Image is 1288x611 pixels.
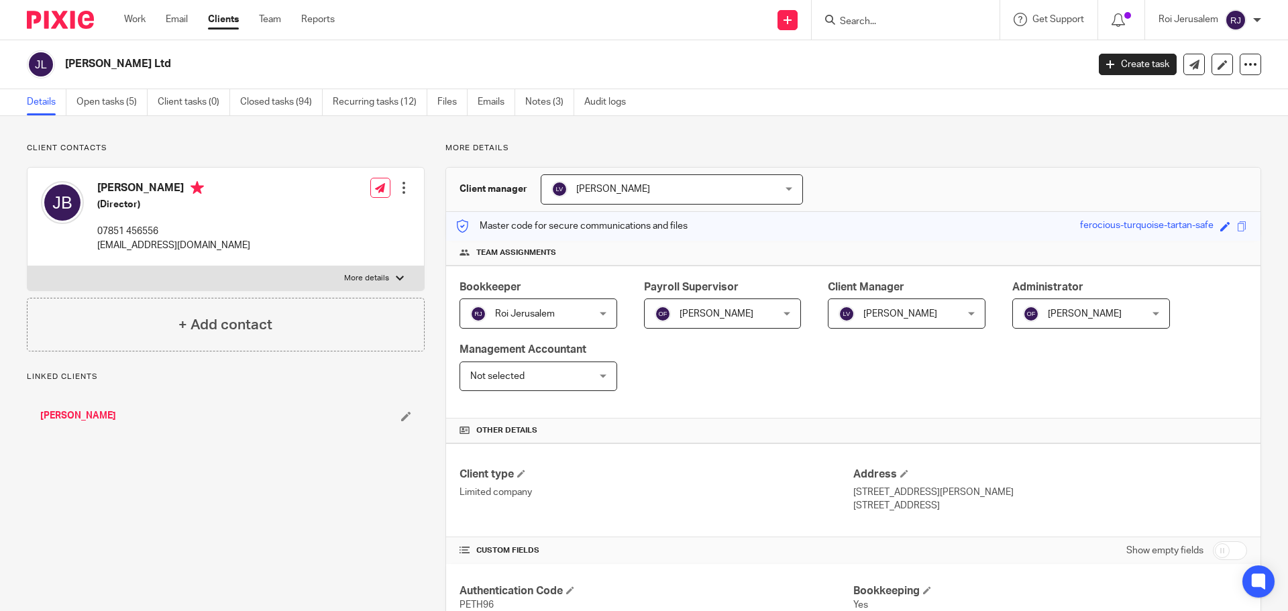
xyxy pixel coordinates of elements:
[65,57,876,71] h2: [PERSON_NAME] Ltd
[460,486,853,499] p: Limited company
[839,16,959,28] input: Search
[259,13,281,26] a: Team
[863,309,937,319] span: [PERSON_NAME]
[456,219,688,233] p: Master code for secure communications and files
[1099,54,1177,75] a: Create task
[495,309,555,319] span: Roi Jerusalem
[476,247,556,258] span: Team assignments
[1012,282,1083,292] span: Administrator
[828,282,904,292] span: Client Manager
[445,143,1261,154] p: More details
[166,13,188,26] a: Email
[27,50,55,78] img: svg%3E
[76,89,148,115] a: Open tasks (5)
[208,13,239,26] a: Clients
[301,13,335,26] a: Reports
[178,315,272,335] h4: + Add contact
[470,372,525,381] span: Not selected
[97,225,250,238] p: 07851 456556
[158,89,230,115] a: Client tasks (0)
[97,181,250,198] h4: [PERSON_NAME]
[191,181,204,195] i: Primary
[476,425,537,436] span: Other details
[460,344,586,355] span: Management Accountant
[240,89,323,115] a: Closed tasks (94)
[1225,9,1246,31] img: svg%3E
[97,239,250,252] p: [EMAIL_ADDRESS][DOMAIN_NAME]
[478,89,515,115] a: Emails
[460,467,853,482] h4: Client type
[27,372,425,382] p: Linked clients
[576,184,650,194] span: [PERSON_NAME]
[460,182,527,196] h3: Client manager
[333,89,427,115] a: Recurring tasks (12)
[853,600,868,610] span: Yes
[839,306,855,322] img: svg%3E
[853,584,1247,598] h4: Bookkeeping
[853,499,1247,512] p: [STREET_ADDRESS]
[41,181,84,224] img: svg%3E
[644,282,739,292] span: Payroll Supervisor
[1080,219,1214,234] div: ferocious-turquoise-tartan-safe
[27,143,425,154] p: Client contacts
[460,282,521,292] span: Bookkeeper
[344,273,389,284] p: More details
[655,306,671,322] img: svg%3E
[584,89,636,115] a: Audit logs
[1159,13,1218,26] p: Roi Jerusalem
[853,486,1247,499] p: [STREET_ADDRESS][PERSON_NAME]
[460,545,853,556] h4: CUSTOM FIELDS
[470,306,486,322] img: svg%3E
[1126,544,1203,557] label: Show empty fields
[97,198,250,211] h5: (Director)
[525,89,574,115] a: Notes (3)
[124,13,146,26] a: Work
[27,11,94,29] img: Pixie
[437,89,468,115] a: Files
[853,467,1247,482] h4: Address
[1023,306,1039,322] img: svg%3E
[460,584,853,598] h4: Authentication Code
[460,600,494,610] span: PETH96
[27,89,66,115] a: Details
[1032,15,1084,24] span: Get Support
[551,181,568,197] img: svg%3E
[680,309,753,319] span: [PERSON_NAME]
[40,409,116,423] a: [PERSON_NAME]
[1048,309,1122,319] span: [PERSON_NAME]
